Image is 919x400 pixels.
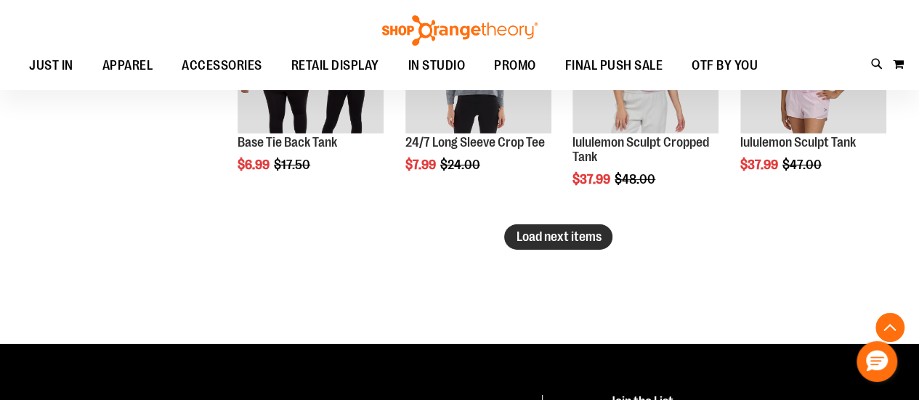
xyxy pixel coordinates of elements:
[408,49,466,82] span: IN STUDIO
[504,224,612,250] button: Load next items
[274,158,312,172] span: $17.50
[615,172,657,187] span: $48.00
[875,313,904,342] button: Back To Top
[740,158,780,172] span: $37.99
[88,49,168,83] a: APPAREL
[380,15,540,46] img: Shop Orangetheory
[291,49,379,82] span: RETAIL DISPLAY
[565,49,663,82] span: FINAL PUSH SALE
[238,158,272,172] span: $6.99
[29,49,73,82] span: JUST IN
[479,49,551,83] a: PROMO
[516,229,601,244] span: Load next items
[15,49,88,83] a: JUST IN
[182,49,262,82] span: ACCESSORIES
[572,135,709,164] a: lululemon Sculpt Cropped Tank
[572,172,612,187] span: $37.99
[277,49,394,83] a: RETAIL DISPLAY
[857,341,897,382] button: Hello, have a question? Let’s chat.
[102,49,153,82] span: APPAREL
[238,135,337,150] a: Base Tie Back Tank
[692,49,758,82] span: OTF BY YOU
[740,135,856,150] a: lululemon Sculpt Tank
[782,158,824,172] span: $47.00
[551,49,678,82] a: FINAL PUSH SALE
[405,158,438,172] span: $7.99
[494,49,536,82] span: PROMO
[677,49,772,83] a: OTF BY YOU
[167,49,277,83] a: ACCESSORIES
[394,49,480,83] a: IN STUDIO
[440,158,482,172] span: $24.00
[405,135,545,150] a: 24/7 Long Sleeve Crop Tee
